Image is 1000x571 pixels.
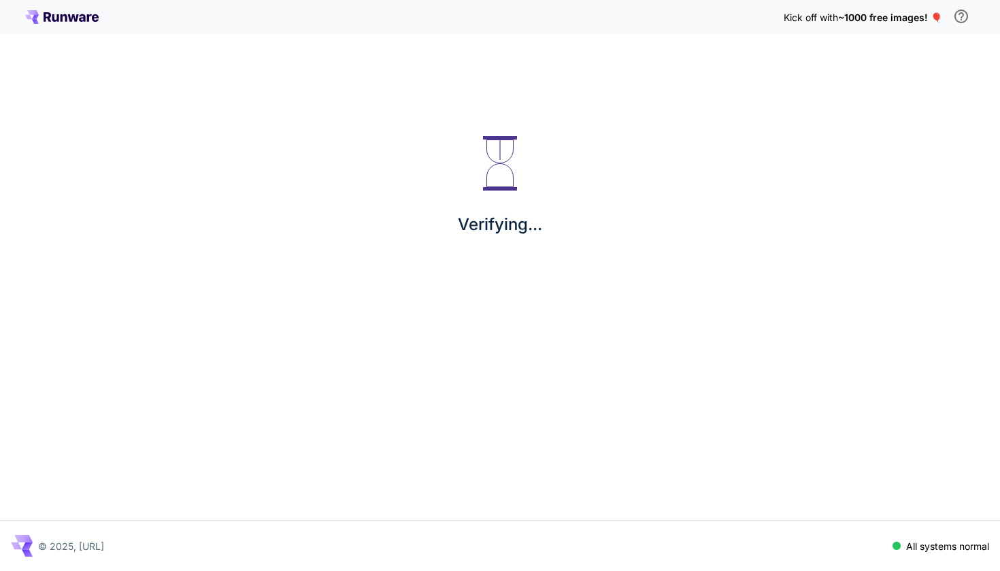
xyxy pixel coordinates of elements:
span: ~1000 free images! 🎈 [838,12,942,23]
p: Verifying... [458,212,542,237]
span: Kick off with [784,12,838,23]
p: © 2025, [URL] [38,539,104,553]
p: All systems normal [906,539,989,553]
button: In order to qualify for free credit, you need to sign up with a business email address and click ... [948,3,975,30]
